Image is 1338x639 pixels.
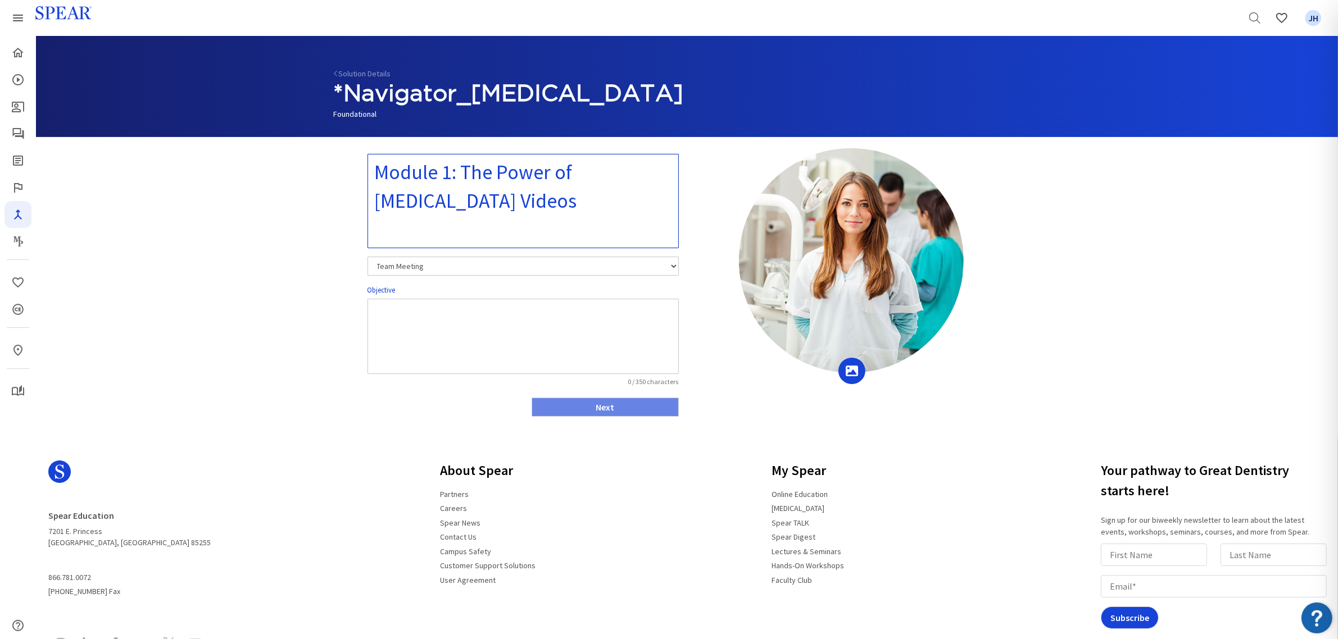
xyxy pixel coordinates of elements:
a: Favorites [1300,4,1327,31]
a: Contact Us [433,527,483,546]
a: Careers [433,499,474,518]
a: My Study Club [4,378,31,405]
a: In-Person & Virtual [4,337,31,364]
a: Home [4,39,31,66]
a: Favorites [4,269,31,296]
a: Campus Safety [433,542,498,561]
span: 0 / 350 characters [523,377,679,386]
a: Faculty Club [765,570,819,590]
a: Spear Talk [4,120,31,147]
input: Last Name [1221,544,1327,566]
a: Spear Digest [765,527,823,546]
a: Hands-On Workshops [765,556,851,575]
address: 7201 E. Princess [GEOGRAPHIC_DATA], [GEOGRAPHIC_DATA] 85255 [48,505,211,548]
a: Spear Products [4,4,31,31]
a: Faculty Club Elite [4,174,31,201]
a: Lectures & Seminars [765,542,849,561]
input: Email* [1101,575,1327,597]
textarea: Module 1: The Power of [MEDICAL_DATA] Videos [368,154,679,248]
a: CE Credits [4,296,31,323]
svg: Spear Logo [48,460,71,483]
a: Search [1241,4,1268,31]
a: Help [4,612,31,639]
a: Spear Logo [48,456,211,496]
span: Foundational [334,109,377,119]
input: Subscribe [1101,606,1159,629]
h3: My Spear [765,456,851,485]
img: Resource Center badge [1301,603,1332,633]
span: JH [1305,10,1322,26]
a: Partners [433,485,475,504]
p: Sign up for our biweekly newsletter to learn about the latest events, workshops, seminars, course... [1101,514,1331,538]
a: Spear TALK [765,513,817,532]
a: Masters Program [4,228,31,255]
a: Patient Education [4,93,31,120]
a: Spear News [433,513,487,532]
span: [PHONE_NUMBER] Fax [48,568,211,597]
img: Team-Meeting-001.jpg [739,148,964,373]
button: Open Resource Center [1301,603,1332,633]
a: User Agreement [433,570,502,590]
a: Spear Education [48,505,121,526]
h3: Your pathway to Great Dentistry starts here! [1101,456,1331,505]
a: Spear Digest [4,147,31,174]
a: [MEDICAL_DATA] [765,499,832,518]
h3: About Spear [433,456,542,485]
a: Online Education [765,485,835,504]
a: 866.781.0072 [48,568,98,587]
a: Navigator Pro [4,201,31,228]
a: Solution Details [334,69,391,79]
input: First Name [1101,544,1207,566]
label: Objective [368,285,396,296]
a: Favorites [1268,4,1295,31]
a: Courses [4,66,31,93]
a: Customer Support Solutions [433,556,542,575]
h1: *Navigator_[MEDICAL_DATA] [334,78,860,108]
